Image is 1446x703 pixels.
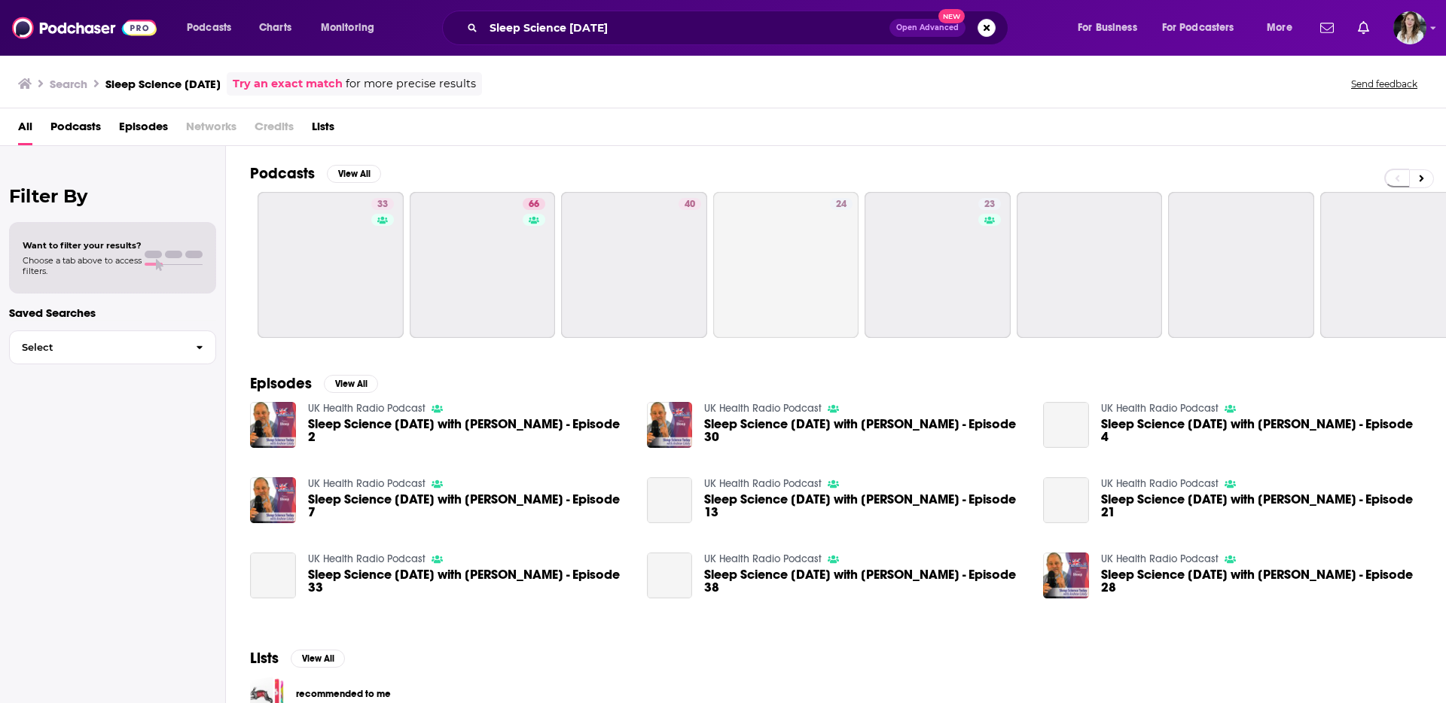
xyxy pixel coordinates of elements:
a: UK Health Radio Podcast [308,477,426,490]
span: Sleep Science [DATE] with [PERSON_NAME] - Episode 13 [704,493,1025,519]
a: Lists [312,114,334,145]
button: Show profile menu [1393,11,1426,44]
a: PodcastsView All [250,164,381,183]
a: 24 [830,198,853,210]
a: Charts [249,16,300,40]
span: Networks [186,114,236,145]
img: Podchaser - Follow, Share and Rate Podcasts [12,14,157,42]
span: 23 [984,197,995,212]
a: Sleep Science Today with Andrew Colsky - Episode 38 [704,568,1025,594]
a: 23 [865,192,1011,338]
span: Sleep Science [DATE] with [PERSON_NAME] - Episode 33 [308,568,629,594]
span: Choose a tab above to access filters. [23,255,142,276]
span: For Business [1078,17,1137,38]
button: Open AdvancedNew [889,19,966,37]
a: Sleep Science Today with Andrew Colsky - Episode 4 [1101,418,1422,443]
a: Sleep Science Today with Andrew Colsky - Episode 21 [1101,493,1422,519]
span: 33 [377,197,388,212]
a: UK Health Radio Podcast [308,402,426,415]
a: 33 [258,192,404,338]
a: Sleep Science Today with Andrew Colsky - Episode 7 [308,493,629,519]
button: open menu [1067,16,1156,40]
a: 66 [523,198,545,210]
button: open menu [310,16,394,40]
a: Show notifications dropdown [1352,15,1375,41]
input: Search podcasts, credits, & more... [484,16,889,40]
div: Search podcasts, credits, & more... [456,11,1023,45]
a: UK Health Radio Podcast [308,552,426,565]
button: open menu [1152,16,1256,40]
span: 40 [685,197,695,212]
button: open menu [1256,16,1311,40]
a: 40 [561,192,707,338]
span: Sleep Science [DATE] with [PERSON_NAME] - Episode 28 [1101,568,1422,594]
a: UK Health Radio Podcast [1101,552,1219,565]
span: More [1267,17,1292,38]
a: Show notifications dropdown [1314,15,1340,41]
button: View All [291,650,345,668]
span: 24 [836,197,847,212]
span: Logged in as mavi [1393,11,1426,44]
span: Sleep Science [DATE] with [PERSON_NAME] - Episode 21 [1101,493,1422,519]
p: Saved Searches [9,306,216,320]
h2: Filter By [9,185,216,207]
img: Sleep Science Today with Andrew Colsky - Episode 7 [250,477,296,523]
a: Sleep Science Today with Andrew Colsky - Episode 2 [308,418,629,443]
a: Sleep Science Today with Andrew Colsky - Episode 33 [308,568,629,594]
span: for more precise results [346,75,476,93]
span: Credits [255,114,294,145]
img: Sleep Science Today with Andrew Colsky - Episode 30 [647,402,693,448]
a: Sleep Science Today with Andrew Colsky - Episode 30 [704,418,1025,443]
a: ListsView All [250,649,345,668]
a: UK Health Radio Podcast [1101,402,1219,415]
a: All [18,114,32,145]
a: Podcasts [50,114,101,145]
img: User Profile [1393,11,1426,44]
span: Select [10,342,184,352]
a: UK Health Radio Podcast [1101,477,1219,490]
span: Podcasts [187,17,231,38]
a: Sleep Science Today with Andrew Colsky - Episode 4 [1043,402,1089,448]
a: EpisodesView All [250,374,378,393]
a: recommended to me [296,686,391,702]
button: View All [324,375,378,393]
span: Monitoring [321,17,374,38]
h2: Podcasts [250,164,315,183]
span: Sleep Science [DATE] with [PERSON_NAME] - Episode 7 [308,493,629,519]
span: Sleep Science [DATE] with [PERSON_NAME] - Episode 2 [308,418,629,443]
span: Sleep Science [DATE] with [PERSON_NAME] - Episode 4 [1101,418,1422,443]
a: Sleep Science Today with Andrew Colsky - Episode 38 [647,552,693,598]
a: Episodes [119,114,168,145]
a: Sleep Science Today with Andrew Colsky - Episode 28 [1101,568,1422,594]
a: 33 [371,198,394,210]
h3: Sleep Science [DATE] [105,77,221,91]
a: 23 [978,198,1001,210]
span: Sleep Science [DATE] with [PERSON_NAME] - Episode 30 [704,418,1025,443]
img: Sleep Science Today with Andrew Colsky - Episode 2 [250,402,296,448]
h2: Episodes [250,374,312,393]
button: open menu [176,16,251,40]
span: Want to filter your results? [23,240,142,251]
a: Sleep Science Today with Andrew Colsky - Episode 33 [250,552,296,598]
button: Send feedback [1347,78,1422,90]
a: UK Health Radio Podcast [704,477,822,490]
a: UK Health Radio Podcast [704,402,822,415]
a: Sleep Science Today with Andrew Colsky - Episode 13 [704,493,1025,519]
a: Sleep Science Today with Andrew Colsky - Episode 13 [647,477,693,523]
button: Select [9,330,216,364]
span: For Podcasters [1162,17,1234,38]
a: 24 [713,192,859,338]
img: Sleep Science Today with Andrew Colsky - Episode 28 [1043,552,1089,598]
h2: Lists [250,649,279,668]
a: Try an exact match [233,75,343,93]
span: New [938,9,966,23]
a: 66 [410,192,556,338]
span: Sleep Science [DATE] with [PERSON_NAME] - Episode 38 [704,568,1025,594]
